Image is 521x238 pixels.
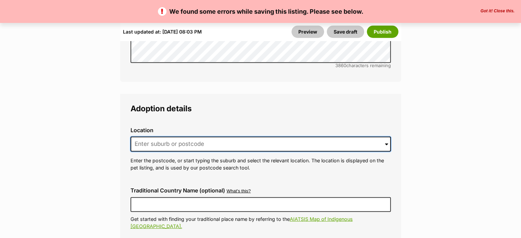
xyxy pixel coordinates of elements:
[227,189,251,194] button: What's this?
[367,26,398,38] button: Publish
[327,26,364,38] button: Save draft
[131,215,391,230] p: Get started with finding your traditional place name by referring to the
[291,26,324,38] a: Preview
[479,9,517,14] button: Close the banner
[131,187,225,193] label: Traditional Country Name (optional)
[131,127,391,133] label: Location
[123,26,202,38] div: Last updated at: [DATE] 08:03 PM
[131,157,391,172] p: Enter the postcode, or start typing the suburb and select the relevant location. The location is ...
[335,63,346,68] span: 3860
[131,104,391,113] legend: Adoption details
[7,7,514,16] p: We found some errors while saving this listing. Please see below.
[131,137,391,152] input: Enter suburb or postcode
[131,63,391,68] div: characters remaining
